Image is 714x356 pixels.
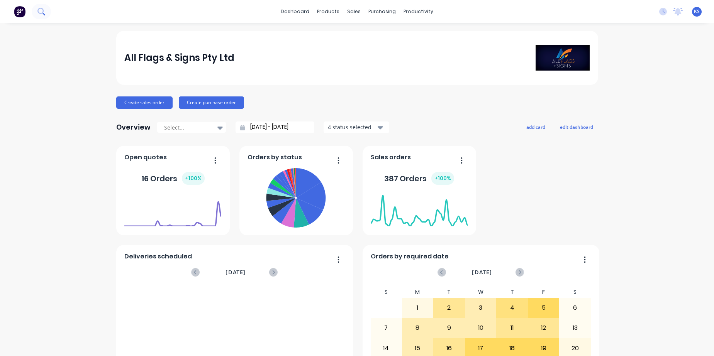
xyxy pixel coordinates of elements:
div: T [496,287,528,298]
div: 7 [371,318,402,337]
div: 12 [528,318,559,337]
span: Orders by status [248,153,302,162]
div: 9 [434,318,465,337]
span: [DATE] [226,268,246,277]
div: S [370,287,402,298]
button: Create purchase order [179,96,244,109]
div: 16 Orders [141,172,205,185]
div: 5 [528,298,559,317]
div: sales [343,6,365,17]
div: + 100 % [182,172,205,185]
span: KS [694,8,700,15]
div: 10 [465,318,496,337]
div: All Flags & Signs Pty Ltd [124,50,234,66]
div: purchasing [365,6,400,17]
div: F [528,287,560,298]
div: 4 status selected [328,123,377,131]
span: [DATE] [472,268,492,277]
div: 4 [497,298,527,317]
div: S [559,287,591,298]
img: Factory [14,6,25,17]
div: 3 [465,298,496,317]
div: W [465,287,497,298]
span: Open quotes [124,153,167,162]
div: M [402,287,434,298]
a: dashboard [277,6,313,17]
div: 11 [497,318,527,337]
div: 6 [560,298,590,317]
div: products [313,6,343,17]
div: + 100 % [431,172,454,185]
div: 13 [560,318,590,337]
div: 8 [402,318,433,337]
div: 1 [402,298,433,317]
button: add card [521,122,550,132]
div: 2 [434,298,465,317]
button: Create sales order [116,96,173,109]
div: 387 Orders [384,172,454,185]
div: productivity [400,6,437,17]
div: Overview [116,120,151,135]
button: edit dashboard [555,122,598,132]
span: Sales orders [371,153,411,162]
img: All Flags & Signs Pty Ltd [536,45,590,71]
button: 4 status selected [324,121,389,133]
div: T [433,287,465,298]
